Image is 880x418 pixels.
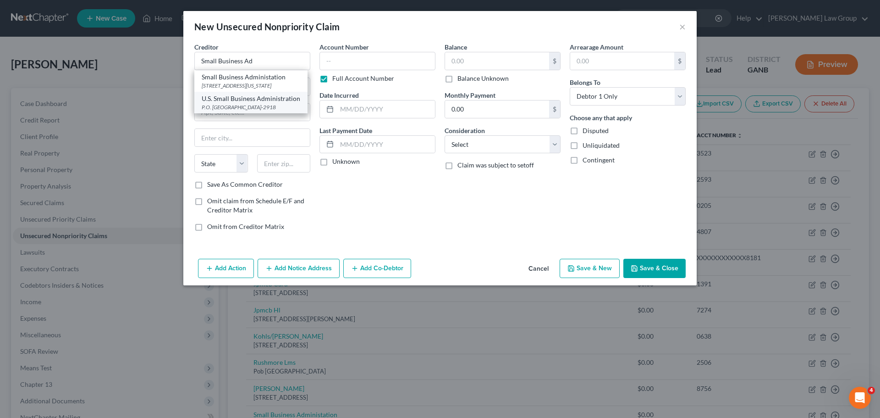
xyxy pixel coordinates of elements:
[868,387,875,394] span: 4
[337,136,435,153] input: MM/DD/YYYY
[457,161,534,169] span: Claim was subject to setoff
[319,90,359,100] label: Date Incurred
[674,52,685,70] div: $
[570,78,600,86] span: Belongs To
[207,223,284,230] span: Omit from Creditor Matrix
[521,260,556,278] button: Cancel
[445,90,495,100] label: Monthly Payment
[560,259,620,278] button: Save & New
[549,100,560,118] div: $
[583,156,615,164] span: Contingent
[194,52,310,70] input: Search creditor by name...
[337,100,435,118] input: MM/DD/YYYY
[679,21,686,32] button: ×
[198,259,254,278] button: Add Action
[457,74,509,83] label: Balance Unknown
[258,259,340,278] button: Add Notice Address
[194,43,219,51] span: Creditor
[570,52,674,70] input: 0.00
[319,52,435,70] input: --
[194,20,340,33] div: New Unsecured Nonpriority Claim
[570,42,623,52] label: Arrearage Amount
[583,127,609,134] span: Disputed
[202,82,300,89] div: [STREET_ADDRESS][US_STATE]
[549,52,560,70] div: $
[332,157,360,166] label: Unknown
[207,197,304,214] span: Omit claim from Schedule E/F and Creditor Matrix
[570,113,632,123] label: Choose any that apply
[202,103,300,111] div: P.O. [GEOGRAPHIC_DATA]-2918
[849,387,871,409] iframe: Intercom live chat
[257,154,311,173] input: Enter zip...
[319,42,369,52] label: Account Number
[445,126,485,135] label: Consideration
[623,259,686,278] button: Save & Close
[202,72,300,82] div: Small Business Administation
[343,259,411,278] button: Add Co-Debtor
[583,141,620,149] span: Unliquidated
[195,129,310,146] input: Enter city...
[319,126,372,135] label: Last Payment Date
[332,74,394,83] label: Full Account Number
[445,100,549,118] input: 0.00
[207,180,283,189] label: Save As Common Creditor
[445,42,467,52] label: Balance
[445,52,549,70] input: 0.00
[202,94,300,103] div: U.S. Small Business Administration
